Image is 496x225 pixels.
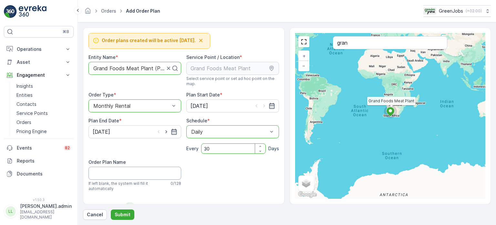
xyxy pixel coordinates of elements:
label: Schedule [186,118,207,123]
span: − [302,63,305,68]
button: LL[PERSON_NAME].admin[EMAIL_ADDRESS][DOMAIN_NAME] [4,203,74,220]
img: logo [4,5,17,18]
button: Cancel [83,209,107,220]
input: Grand Foods Meat Plant [186,62,279,75]
p: 82 [65,145,70,151]
a: Zoom In [299,51,309,61]
span: Add Order Plan [125,8,161,14]
span: + [303,53,305,59]
button: Asset [4,56,74,69]
label: Entity Name [88,54,116,60]
a: Contacts [14,100,74,109]
p: ⌘B [63,29,69,34]
img: logo_light-DOdMpM7g.png [19,5,46,18]
label: Service Point / Location [186,54,240,60]
img: Green_Jobs_Logo.png [423,7,436,15]
p: Every [186,145,199,152]
p: Events [17,145,60,151]
p: Engagement [17,72,61,78]
div: LL [5,206,16,217]
p: Service Points [16,110,48,117]
p: Order Items [88,202,122,211]
p: Days [268,145,279,152]
button: Submit [111,209,134,220]
p: [EMAIL_ADDRESS][DOMAIN_NAME] [20,209,72,220]
a: Events82 [4,141,74,154]
p: Cancel [87,211,103,218]
p: Contacts [16,101,36,107]
p: Asset [17,59,61,65]
a: Reports [4,154,74,167]
a: Zoom Out [299,61,309,71]
p: Orders [16,119,31,126]
a: Layers [299,176,313,190]
p: Reports [17,158,71,164]
p: GreenJobs [439,8,463,14]
input: Search address or service points [333,36,447,49]
label: Order Type [88,92,114,97]
p: Documents [17,171,71,177]
input: dd/mm/yyyy [186,99,279,112]
a: Homepage [84,10,91,15]
span: Order plans created will be active [DATE]. [102,37,196,44]
a: Orders [101,8,116,14]
span: If left blank, the system will fill it automatically [88,181,168,191]
button: Engagement [4,69,74,82]
p: Pricing Engine [16,128,47,135]
p: ( +02:00 ) [466,8,482,14]
button: GreenJobs(+02:00) [423,5,491,17]
a: View Fullscreen [299,37,309,47]
img: Google [297,190,318,199]
a: Entities [14,91,74,100]
p: 0 [128,203,132,209]
a: Insights [14,82,74,91]
a: Documents [4,167,74,180]
button: Operations [4,43,74,56]
input: dd/mm/yyyy [88,125,181,138]
a: Pricing Engine [14,127,74,136]
span: Select service point or set ad hoc point on the map. [186,76,279,86]
label: Plan End Date [88,118,119,123]
p: [PERSON_NAME].admin [20,203,72,209]
p: Entities [16,92,33,98]
a: Service Points [14,109,74,118]
p: Insights [16,83,33,89]
a: Open this area in Google Maps (opens a new window) [297,190,318,199]
p: 0 / 128 [170,181,181,186]
p: Operations [17,46,61,52]
label: Order Plan Name [88,159,126,165]
a: Orders [14,118,74,127]
span: v 1.50.3 [4,198,74,202]
p: Submit [115,211,130,218]
label: Plan Start Date [186,92,220,97]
